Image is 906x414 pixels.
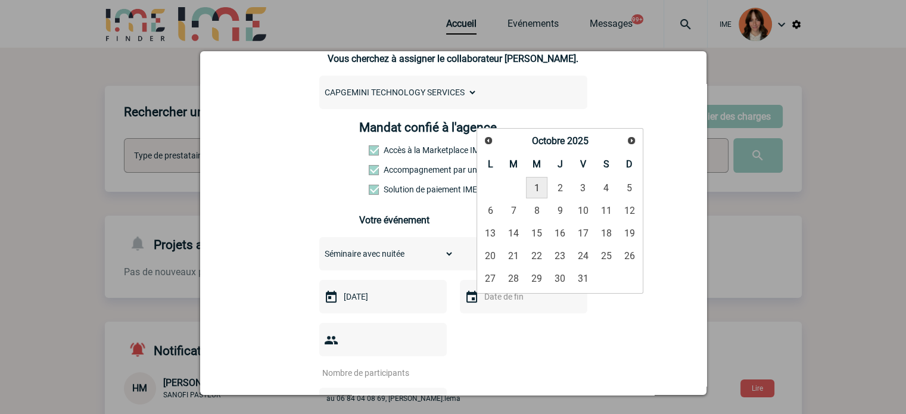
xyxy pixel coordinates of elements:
[572,267,594,289] a: 31
[618,200,640,221] a: 12
[572,177,594,198] a: 3
[549,267,571,289] a: 30
[369,145,421,155] label: Accès à la Marketplace IME
[595,200,617,221] a: 11
[319,53,587,64] p: Vous cherchez à assigner le collaborateur [PERSON_NAME].
[526,222,548,244] a: 15
[341,289,423,304] input: Date de début
[503,200,525,221] a: 7
[526,200,548,221] a: 8
[484,136,493,145] span: Précédent
[503,267,525,289] a: 28
[503,222,525,244] a: 14
[533,158,541,170] span: Mercredi
[603,158,609,170] span: Samedi
[480,245,502,266] a: 20
[480,132,497,150] a: Précédent
[526,267,548,289] a: 29
[580,158,586,170] span: Vendredi
[566,135,588,147] span: 2025
[557,158,562,170] span: Jeudi
[319,365,431,381] input: Nombre de participants
[369,165,421,175] label: Prestation payante
[549,245,571,266] a: 23
[359,120,497,135] h4: Mandat confié à l'agence
[509,158,518,170] span: Mardi
[627,136,636,145] span: Suivant
[618,245,640,266] a: 26
[549,222,571,244] a: 16
[549,177,571,198] a: 2
[572,222,594,244] a: 17
[481,289,563,304] input: Date de fin
[595,177,617,198] a: 4
[622,132,640,150] a: Suivant
[369,185,421,194] label: Conformité aux process achat client, Prise en charge de la facturation, Mutualisation de plusieur...
[480,200,502,221] a: 6
[618,177,640,198] a: 5
[531,135,564,147] span: Octobre
[503,245,525,266] a: 21
[626,158,633,170] span: Dimanche
[480,267,502,289] a: 27
[595,222,617,244] a: 18
[572,200,594,221] a: 10
[488,158,493,170] span: Lundi
[526,245,548,266] a: 22
[359,214,547,226] h3: Votre événement
[618,222,640,244] a: 19
[572,245,594,266] a: 24
[480,222,502,244] a: 13
[595,245,617,266] a: 25
[549,200,571,221] a: 9
[526,177,548,198] a: 1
